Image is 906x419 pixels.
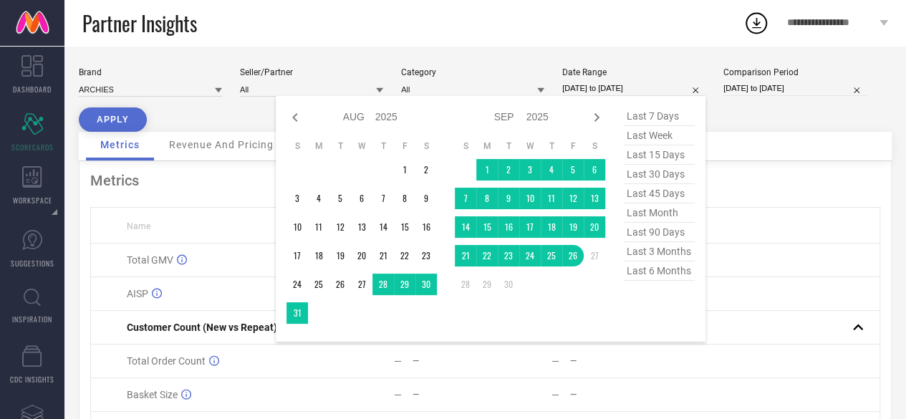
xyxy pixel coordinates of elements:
[455,245,476,266] td: Sun Sep 21 2025
[415,159,437,180] td: Sat Aug 02 2025
[498,216,519,238] td: Tue Sep 16 2025
[394,245,415,266] td: Fri Aug 22 2025
[286,109,304,126] div: Previous month
[541,188,562,209] td: Thu Sep 11 2025
[351,245,372,266] td: Wed Aug 20 2025
[541,140,562,152] th: Thursday
[11,258,54,269] span: SUGGESTIONS
[723,67,867,77] div: Comparison Period
[415,274,437,295] td: Sat Aug 30 2025
[308,245,329,266] td: Mon Aug 18 2025
[476,188,498,209] td: Mon Sep 08 2025
[723,81,867,96] input: Select comparison period
[415,140,437,152] th: Saturday
[562,245,584,266] td: Fri Sep 26 2025
[623,107,695,126] span: last 7 days
[623,203,695,223] span: last month
[308,274,329,295] td: Mon Aug 25 2025
[455,188,476,209] td: Sun Sep 07 2025
[562,140,584,152] th: Friday
[498,159,519,180] td: Tue Sep 02 2025
[623,261,695,281] span: last 6 months
[551,355,559,367] div: —
[13,84,52,95] span: DASHBOARD
[562,67,705,77] div: Date Range
[329,274,351,295] td: Tue Aug 26 2025
[476,245,498,266] td: Mon Sep 22 2025
[413,356,485,366] div: —
[329,245,351,266] td: Tue Aug 19 2025
[372,188,394,209] td: Thu Aug 07 2025
[541,245,562,266] td: Thu Sep 25 2025
[570,390,642,400] div: —
[127,389,178,400] span: Basket Size
[413,390,485,400] div: —
[79,67,222,77] div: Brand
[13,195,52,206] span: WORKSPACE
[498,245,519,266] td: Tue Sep 23 2025
[415,188,437,209] td: Sat Aug 09 2025
[562,159,584,180] td: Fri Sep 05 2025
[584,245,605,266] td: Sat Sep 27 2025
[351,188,372,209] td: Wed Aug 06 2025
[127,288,148,299] span: AISP
[308,140,329,152] th: Monday
[476,140,498,152] th: Monday
[329,140,351,152] th: Tuesday
[394,216,415,238] td: Fri Aug 15 2025
[519,188,541,209] td: Wed Sep 10 2025
[401,67,544,77] div: Category
[498,188,519,209] td: Tue Sep 09 2025
[286,188,308,209] td: Sun Aug 03 2025
[286,274,308,295] td: Sun Aug 24 2025
[308,216,329,238] td: Mon Aug 11 2025
[498,274,519,295] td: Tue Sep 30 2025
[127,322,277,333] span: Customer Count (New vs Repeat)
[10,374,54,385] span: CDC INSIGHTS
[90,172,880,189] div: Metrics
[476,274,498,295] td: Mon Sep 29 2025
[519,159,541,180] td: Wed Sep 03 2025
[329,216,351,238] td: Tue Aug 12 2025
[100,139,140,150] span: Metrics
[372,216,394,238] td: Thu Aug 14 2025
[82,9,197,38] span: Partner Insights
[498,140,519,152] th: Tuesday
[415,245,437,266] td: Sat Aug 23 2025
[372,140,394,152] th: Thursday
[562,216,584,238] td: Fri Sep 19 2025
[570,356,642,366] div: —
[551,389,559,400] div: —
[541,159,562,180] td: Thu Sep 04 2025
[519,216,541,238] td: Wed Sep 17 2025
[351,140,372,152] th: Wednesday
[394,355,402,367] div: —
[372,245,394,266] td: Thu Aug 21 2025
[127,254,173,266] span: Total GMV
[169,139,274,150] span: Revenue And Pricing
[623,242,695,261] span: last 3 months
[623,165,695,184] span: last 30 days
[562,81,705,96] input: Select date range
[623,145,695,165] span: last 15 days
[584,159,605,180] td: Sat Sep 06 2025
[12,314,52,324] span: INSPIRATION
[588,109,605,126] div: Next month
[394,389,402,400] div: —
[286,216,308,238] td: Sun Aug 10 2025
[372,274,394,295] td: Thu Aug 28 2025
[286,140,308,152] th: Sunday
[394,159,415,180] td: Fri Aug 01 2025
[286,245,308,266] td: Sun Aug 17 2025
[394,188,415,209] td: Fri Aug 08 2025
[240,67,383,77] div: Seller/Partner
[623,223,695,242] span: last 90 days
[351,216,372,238] td: Wed Aug 13 2025
[584,216,605,238] td: Sat Sep 20 2025
[623,184,695,203] span: last 45 days
[562,188,584,209] td: Fri Sep 12 2025
[743,10,769,36] div: Open download list
[455,140,476,152] th: Sunday
[584,188,605,209] td: Sat Sep 13 2025
[127,221,150,231] span: Name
